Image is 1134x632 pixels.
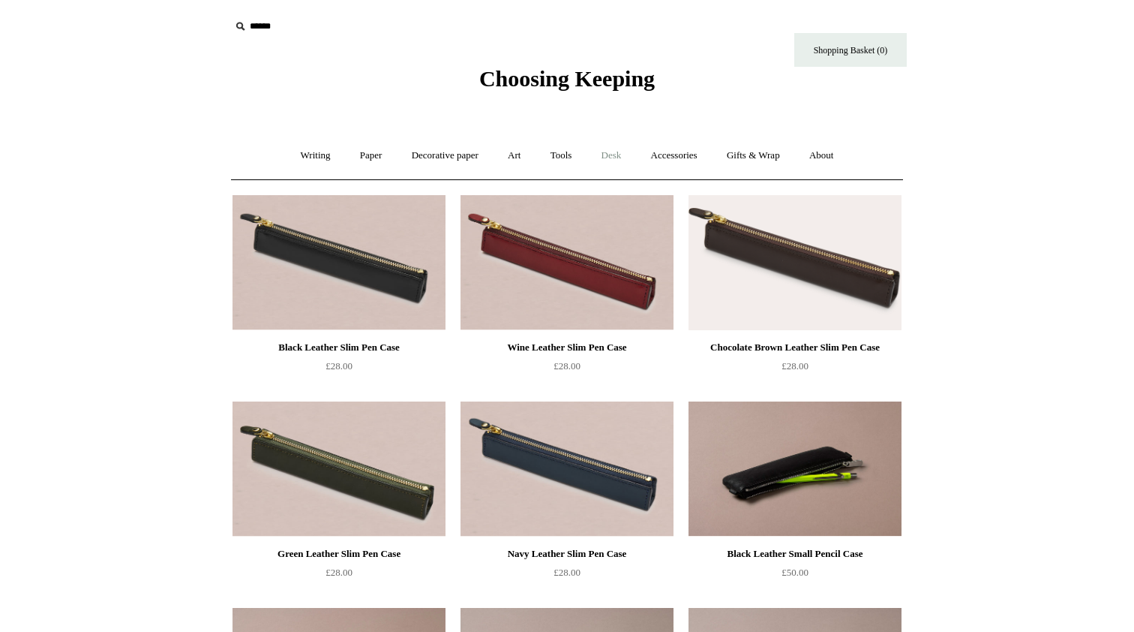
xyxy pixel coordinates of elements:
img: Chocolate Brown Leather Slim Pen Case [688,195,901,330]
a: Green Leather Slim Pen Case £28.00 [232,545,445,606]
span: £28.00 [553,360,580,372]
span: Choosing Keeping [479,66,655,91]
a: About [796,136,847,176]
a: Black Leather Small Pencil Case £50.00 [688,545,901,606]
a: Black Leather Slim Pen Case £28.00 [232,339,445,400]
a: Green Leather Slim Pen Case Green Leather Slim Pen Case [232,402,445,537]
a: Accessories [637,136,711,176]
a: Decorative paper [398,136,492,176]
a: Paper [346,136,396,176]
a: Navy Leather Slim Pen Case Navy Leather Slim Pen Case [460,402,673,537]
a: Wine Leather Slim Pen Case Wine Leather Slim Pen Case [460,195,673,330]
div: Black Leather Slim Pen Case [236,339,442,357]
a: Gifts & Wrap [713,136,793,176]
div: Black Leather Small Pencil Case [692,545,898,563]
div: Wine Leather Slim Pen Case [464,339,670,357]
img: Black Leather Slim Pen Case [232,195,445,330]
span: £28.00 [325,360,352,372]
img: Green Leather Slim Pen Case [232,402,445,537]
a: Shopping Basket (0) [794,33,907,67]
span: £28.00 [553,567,580,578]
a: Black Leather Slim Pen Case Black Leather Slim Pen Case [232,195,445,330]
img: Black Leather Small Pencil Case [688,402,901,537]
a: Desk [588,136,635,176]
a: Tools [537,136,586,176]
a: Chocolate Brown Leather Slim Pen Case Chocolate Brown Leather Slim Pen Case [688,195,901,330]
span: £50.00 [781,567,808,578]
a: Art [494,136,534,176]
a: Navy Leather Slim Pen Case £28.00 [460,545,673,606]
a: Black Leather Small Pencil Case Black Leather Small Pencil Case [688,402,901,537]
span: £28.00 [325,567,352,578]
span: £28.00 [781,360,808,372]
div: Navy Leather Slim Pen Case [464,545,670,563]
a: Chocolate Brown Leather Slim Pen Case £28.00 [688,339,901,400]
a: Writing [287,136,344,176]
img: Wine Leather Slim Pen Case [460,195,673,330]
a: Wine Leather Slim Pen Case £28.00 [460,339,673,400]
div: Chocolate Brown Leather Slim Pen Case [692,339,898,357]
div: Green Leather Slim Pen Case [236,545,442,563]
img: Navy Leather Slim Pen Case [460,402,673,537]
a: Choosing Keeping [479,78,655,89]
